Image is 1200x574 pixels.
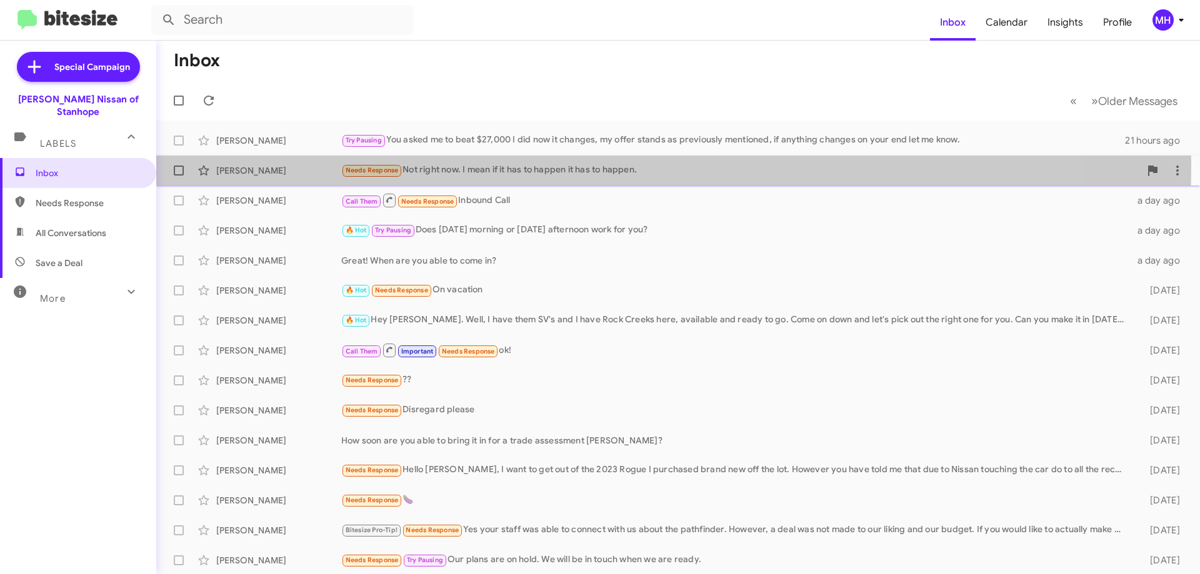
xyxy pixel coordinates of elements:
[1130,314,1190,327] div: [DATE]
[407,556,443,564] span: Try Pausing
[442,347,495,355] span: Needs Response
[346,406,399,414] span: Needs Response
[341,133,1125,147] div: You asked me to beat $27,000 I did now it changes, my offer stands as previously mentioned, if an...
[1142,9,1186,31] button: MH
[341,463,1130,477] div: Hello [PERSON_NAME], I want to get out of the 2023 Rogue I purchased brand new off the lot. Howev...
[40,138,76,149] span: Labels
[976,4,1037,41] a: Calendar
[216,554,341,567] div: [PERSON_NAME]
[375,286,428,294] span: Needs Response
[341,403,1130,417] div: Disregard please
[1091,93,1098,109] span: »
[346,316,367,324] span: 🔥 Hot
[401,347,434,355] span: Important
[930,4,976,41] a: Inbox
[1152,9,1174,31] div: MH
[1130,464,1190,477] div: [DATE]
[341,223,1130,237] div: Does [DATE] morning or [DATE] afternoon work for you?
[151,5,414,35] input: Search
[346,347,378,355] span: Call Them
[1098,94,1177,108] span: Older Messages
[346,496,399,504] span: Needs Response
[346,166,399,174] span: Needs Response
[36,257,82,269] span: Save a Deal
[1130,194,1190,207] div: a day ago
[1130,494,1190,507] div: [DATE]
[1063,88,1185,114] nav: Page navigation example
[341,254,1130,267] div: Great! When are you able to come in?
[216,464,341,477] div: [PERSON_NAME]
[54,61,130,73] span: Special Campaign
[346,556,399,564] span: Needs Response
[216,494,341,507] div: [PERSON_NAME]
[341,163,1140,177] div: Not right now. I mean if it has to happen it has to happen.
[341,493,1130,507] div: 🍆
[346,466,399,474] span: Needs Response
[341,434,1130,447] div: How soon are you able to bring it in for a trade assessment [PERSON_NAME]?
[1130,224,1190,237] div: a day ago
[346,376,399,384] span: Needs Response
[1062,88,1084,114] button: Previous
[216,314,341,327] div: [PERSON_NAME]
[375,226,411,234] span: Try Pausing
[341,342,1130,358] div: ok!
[1130,404,1190,417] div: [DATE]
[36,197,142,209] span: Needs Response
[1130,524,1190,537] div: [DATE]
[216,524,341,537] div: [PERSON_NAME]
[216,224,341,237] div: [PERSON_NAME]
[346,197,378,205] span: Call Them
[174,51,220,71] h1: Inbox
[406,526,459,534] span: Needs Response
[1125,134,1190,147] div: 21 hours ago
[346,526,397,534] span: Bitesize Pro-Tip!
[216,344,341,357] div: [PERSON_NAME]
[216,254,341,267] div: [PERSON_NAME]
[1130,284,1190,297] div: [DATE]
[401,197,454,205] span: Needs Response
[1084,88,1185,114] button: Next
[216,404,341,417] div: [PERSON_NAME]
[216,194,341,207] div: [PERSON_NAME]
[341,523,1130,537] div: Yes your staff was able to connect with us about the pathfinder. However, a deal was not made to ...
[1130,434,1190,447] div: [DATE]
[17,52,140,82] a: Special Campaign
[1093,4,1142,41] a: Profile
[341,283,1130,297] div: On vacation
[216,134,341,147] div: [PERSON_NAME]
[36,227,106,239] span: All Conversations
[346,286,367,294] span: 🔥 Hot
[36,167,142,179] span: Inbox
[341,192,1130,208] div: Inbound Call
[346,136,382,144] span: Try Pausing
[216,434,341,447] div: [PERSON_NAME]
[1130,254,1190,267] div: a day ago
[1070,93,1077,109] span: «
[216,284,341,297] div: [PERSON_NAME]
[216,164,341,177] div: [PERSON_NAME]
[1130,344,1190,357] div: [DATE]
[346,226,367,234] span: 🔥 Hot
[341,553,1130,567] div: Our plans are on hold. We will be in touch when we are ready.
[216,374,341,387] div: [PERSON_NAME]
[1130,374,1190,387] div: [DATE]
[341,373,1130,387] div: ??
[1130,554,1190,567] div: [DATE]
[341,313,1130,327] div: Hey [PERSON_NAME]. Well, I have them SV's and I have Rock Creeks here, available and ready to go....
[40,293,66,304] span: More
[1037,4,1093,41] a: Insights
